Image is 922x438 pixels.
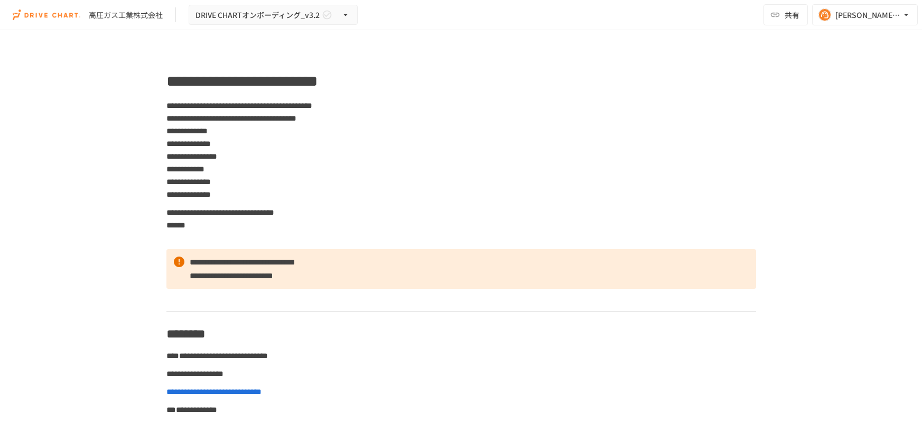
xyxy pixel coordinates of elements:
[13,6,80,23] img: i9VDDS9JuLRLX3JIUyK59LcYp6Y9cayLPHs4hOxMB9W
[785,9,799,21] span: 共有
[763,4,808,25] button: 共有
[195,8,320,22] span: DRIVE CHARTオンボーディング_v3.2
[812,4,918,25] button: [PERSON_NAME][EMAIL_ADDRESS][DOMAIN_NAME]
[189,5,358,25] button: DRIVE CHARTオンボーディング_v3.2
[835,8,901,22] div: [PERSON_NAME][EMAIL_ADDRESS][DOMAIN_NAME]
[89,10,163,21] div: 高圧ガス工業株式会社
